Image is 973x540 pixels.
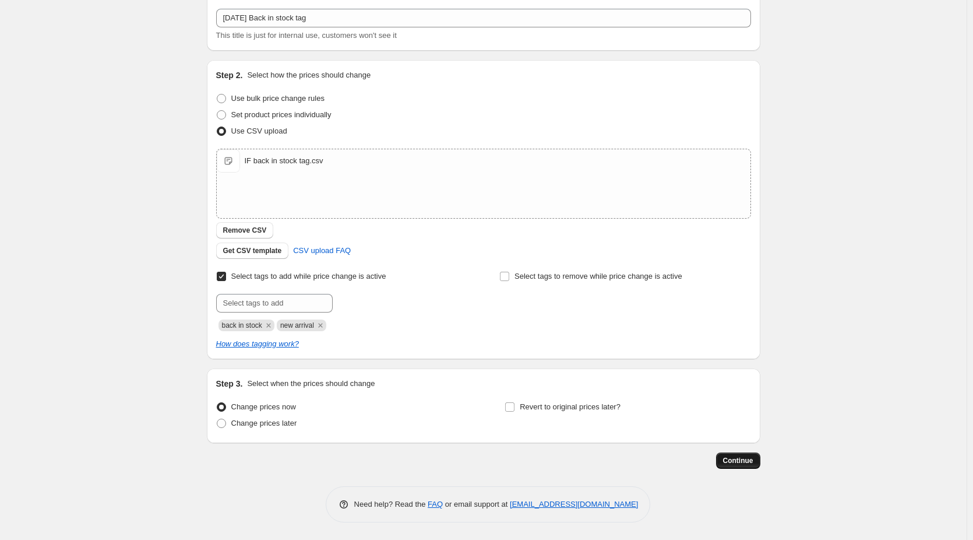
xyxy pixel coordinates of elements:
[231,94,325,103] span: Use bulk price change rules
[280,321,314,329] span: new arrival
[247,69,371,81] p: Select how the prices should change
[286,241,358,260] a: CSV upload FAQ
[514,272,682,280] span: Select tags to remove while price change is active
[520,402,621,411] span: Revert to original prices later?
[216,222,274,239] button: Remove CSV
[216,31,397,40] span: This title is just for internal use, customers won't see it
[231,419,297,427] span: Change prices later
[216,69,243,81] h2: Step 2.
[247,378,375,390] p: Select when the prices should change
[245,155,323,167] div: IF back in stock tag.csv
[216,378,243,390] h2: Step 3.
[231,272,386,280] span: Select tags to add while price change is active
[510,500,638,509] a: [EMAIL_ADDRESS][DOMAIN_NAME]
[216,9,751,27] input: 30% off holiday sale
[443,500,510,509] span: or email support at
[216,243,289,259] button: Get CSV template
[263,320,274,331] button: Remove back in stock
[216,294,333,313] input: Select tags to add
[293,245,351,257] span: CSV upload FAQ
[223,226,267,235] span: Remove CSV
[231,110,332,119] span: Set product prices individually
[315,320,326,331] button: Remove new arrival
[231,127,287,135] span: Use CSV upload
[716,453,760,469] button: Continue
[723,456,753,465] span: Continue
[354,500,428,509] span: Need help? Read the
[222,321,262,329] span: back in stock
[223,246,282,255] span: Get CSV template
[231,402,296,411] span: Change prices now
[428,500,443,509] a: FAQ
[216,339,299,348] a: How does tagging work?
